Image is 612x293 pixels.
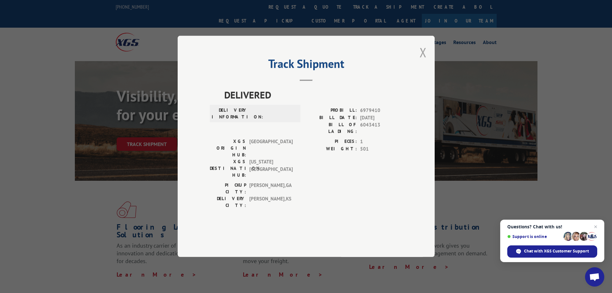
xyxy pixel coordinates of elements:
[360,145,403,153] span: 501
[306,145,357,153] label: WEIGHT:
[249,196,293,209] span: [PERSON_NAME] , KS
[210,182,246,196] label: PICKUP CITY:
[306,138,357,146] label: PIECES:
[585,267,604,287] div: Open chat
[306,114,357,122] label: BILL DATE:
[210,196,246,209] label: DELIVERY CITY:
[507,234,561,239] span: Support is online
[306,122,357,135] label: BILL OF LADING:
[360,114,403,122] span: [DATE]
[224,88,403,102] span: DELIVERED
[306,107,357,114] label: PROBILL:
[592,223,599,231] span: Close chat
[507,224,597,229] span: Questions? Chat with us!
[249,182,293,196] span: [PERSON_NAME] , GA
[249,159,293,179] span: [US_STATE][GEOGRAPHIC_DATA]
[360,122,403,135] span: 6043413
[507,245,597,258] div: Chat with XGS Customer Support
[210,159,246,179] label: XGS DESTINATION HUB:
[360,138,403,146] span: 1
[524,248,589,254] span: Chat with XGS Customer Support
[210,59,403,71] h2: Track Shipment
[212,107,248,121] label: DELIVERY INFORMATION:
[420,44,427,61] button: Close modal
[249,138,293,159] span: [GEOGRAPHIC_DATA]
[210,138,246,159] label: XGS ORIGIN HUB:
[360,107,403,114] span: 6979410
